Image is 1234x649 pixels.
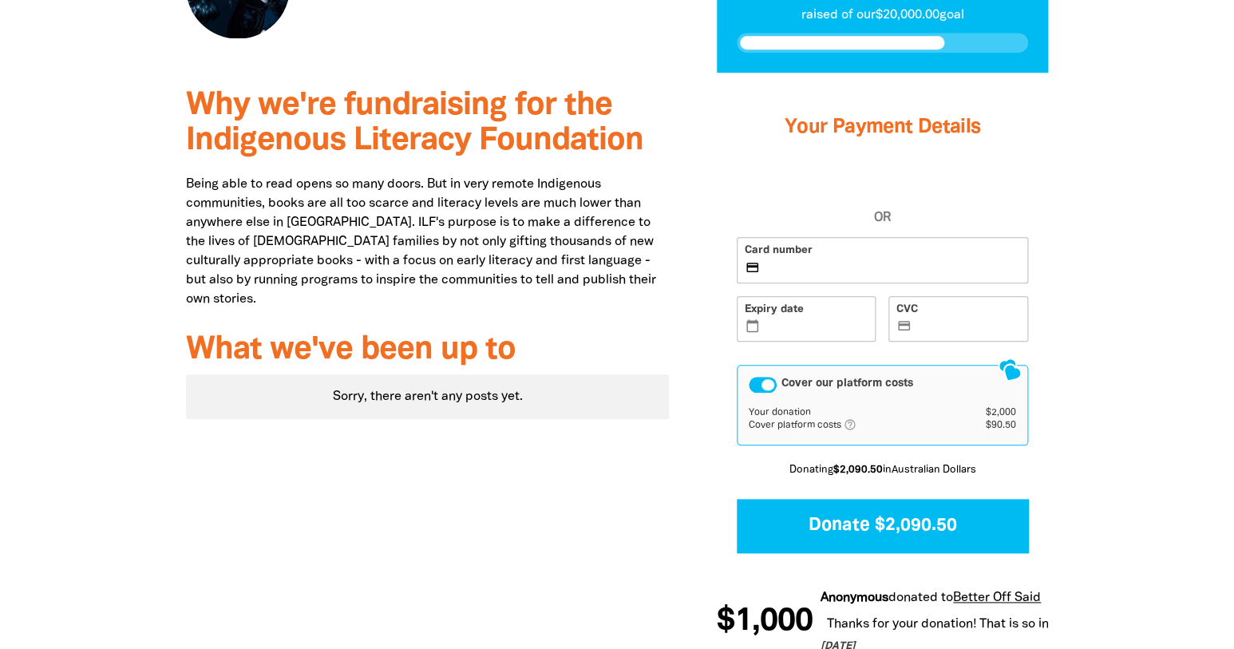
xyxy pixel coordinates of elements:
[737,96,1028,160] h3: Your Payment Details
[820,611,1173,637] div: Thanks for your donation! That is so incredibly generous! x
[749,406,958,419] td: Your donation
[763,321,868,334] iframe: Secure expiration date input frame
[820,592,888,603] em: Anonymous
[186,374,669,419] div: Sorry, there aren't any posts yet.
[833,465,882,475] b: $2,090.50
[745,319,760,334] i: calendar_today
[737,463,1028,479] p: Donating in Australian Dollars
[716,606,812,638] span: $1,000
[952,592,1040,603] a: Better Off Said
[737,499,1028,552] button: Donate $2,090.50
[958,418,1016,433] td: $90.50
[749,418,958,433] td: Cover platform costs
[186,175,669,309] p: Being able to read opens so many doors. But in very remote Indigenous communities, books are all ...
[888,592,952,603] span: donated to
[737,208,1028,228] span: OR
[745,261,760,275] i: credit_card
[915,321,1020,334] iframe: Secure CVC input frame
[958,406,1016,419] td: $2,000
[897,319,912,334] i: credit_card
[186,374,669,419] div: Paginated content
[749,377,777,393] button: Cover our platform costs
[763,262,1020,275] iframe: Secure card number input frame
[737,172,1028,208] iframe: PayPal-paypal
[737,6,1028,25] p: raised of our $20,000.00 goal
[186,91,643,156] span: Why we're fundraising for the Indigenous Literacy Foundation
[186,333,669,368] h3: What we've been up to
[844,418,869,431] i: help_outlined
